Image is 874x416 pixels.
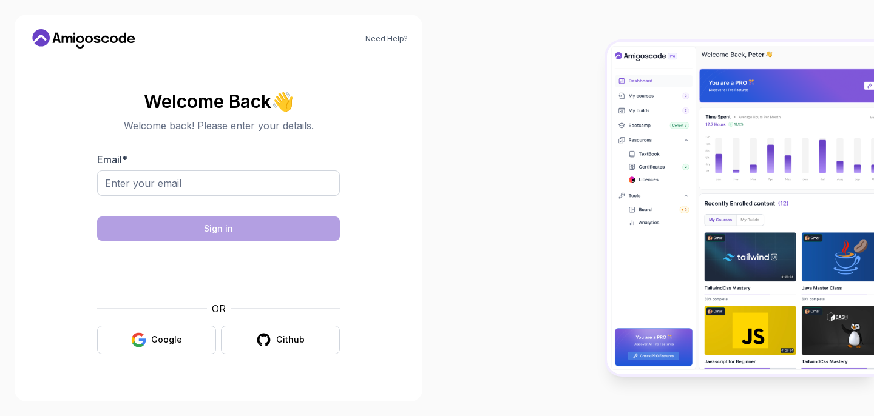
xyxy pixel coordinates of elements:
p: Welcome back! Please enter your details. [97,118,340,133]
img: Amigoscode Dashboard [607,42,874,375]
div: Google [151,334,182,346]
div: Github [276,334,305,346]
label: Email * [97,153,127,166]
a: Need Help? [365,34,408,44]
iframe: Widget containing checkbox for hCaptcha security challenge [127,248,310,294]
button: Google [97,326,216,354]
input: Enter your email [97,170,340,196]
h2: Welcome Back [97,92,340,111]
a: Home link [29,29,138,49]
div: Sign in [204,223,233,235]
button: Github [221,326,340,354]
span: 👋 [271,92,294,111]
p: OR [212,301,226,316]
button: Sign in [97,216,340,241]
